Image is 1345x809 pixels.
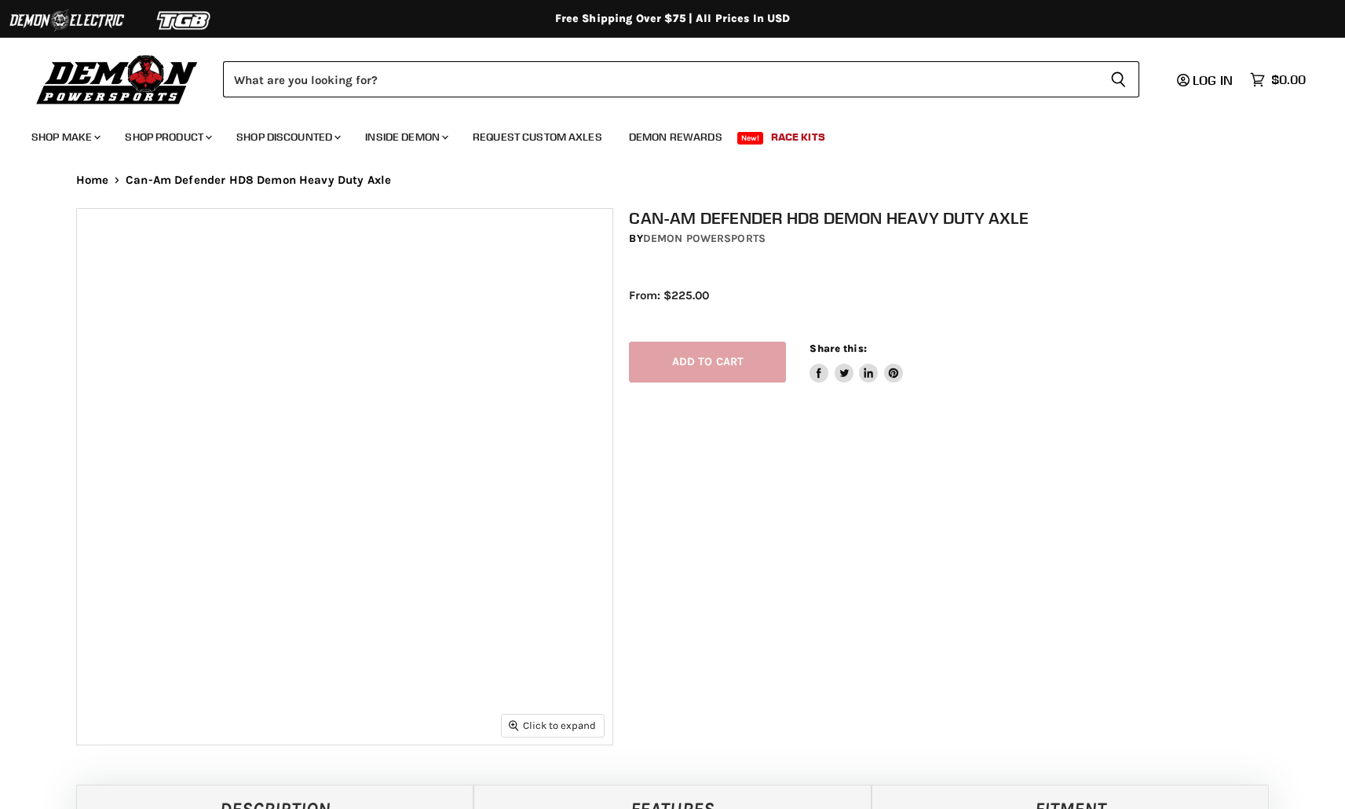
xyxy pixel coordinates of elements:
a: Shop Product [113,121,221,153]
form: Product [223,61,1139,97]
a: Inside Demon [353,121,458,153]
div: Free Shipping Over $75 | All Prices In USD [45,12,1301,26]
span: Share this: [810,342,866,354]
a: Demon Powersports [643,232,766,245]
a: Request Custom Axles [461,121,614,153]
a: $0.00 [1242,68,1314,91]
span: Can-Am Defender HD8 Demon Heavy Duty Axle [126,174,391,187]
img: Demon Powersports [31,51,203,107]
a: Home [76,174,109,187]
a: Race Kits [759,121,837,153]
span: Click to expand [509,719,596,731]
a: Demon Rewards [617,121,734,153]
nav: Breadcrumbs [45,174,1301,187]
span: Log in [1193,72,1233,88]
span: From: $225.00 [629,288,709,302]
button: Click to expand [502,715,604,736]
div: by [629,230,1285,247]
a: Shop Discounted [225,121,350,153]
a: Shop Make [20,121,110,153]
span: New! [737,132,764,145]
a: Log in [1170,73,1242,87]
button: Search [1098,61,1139,97]
img: TGB Logo 2 [126,5,243,35]
span: $0.00 [1271,72,1306,87]
aside: Share this: [810,342,903,383]
img: Demon Electric Logo 2 [8,5,126,35]
ul: Main menu [20,115,1302,153]
input: Search [223,61,1098,97]
h1: Can-Am Defender HD8 Demon Heavy Duty Axle [629,208,1285,228]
